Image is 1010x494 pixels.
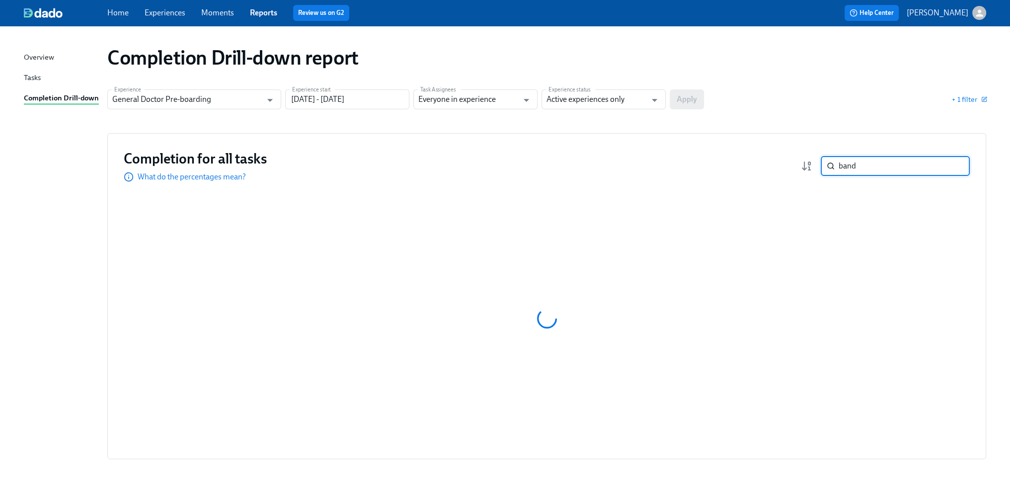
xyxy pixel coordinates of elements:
input: Search by name [839,156,970,176]
h1: Completion Drill-down report [107,46,359,70]
span: Help Center [850,8,894,18]
button: + 1 filter [951,94,986,104]
button: Open [647,92,662,108]
a: Moments [201,8,234,17]
a: Review us on G2 [298,8,344,18]
p: [PERSON_NAME] [907,7,968,18]
h3: Completion for all tasks [124,150,267,167]
a: Reports [250,8,277,17]
a: Tasks [24,72,99,84]
button: Open [262,92,278,108]
button: Open [519,92,534,108]
button: Help Center [845,5,899,21]
svg: Completion rate (low to high) [801,160,813,172]
a: Home [107,8,129,17]
a: Experiences [145,8,185,17]
a: Completion Drill-down [24,92,99,105]
a: dado [24,8,107,18]
div: Tasks [24,72,41,84]
button: [PERSON_NAME] [907,6,986,20]
p: What do the percentages mean? [138,171,246,182]
button: Review us on G2 [293,5,349,21]
div: Overview [24,52,54,64]
img: dado [24,8,63,18]
a: Overview [24,52,99,64]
